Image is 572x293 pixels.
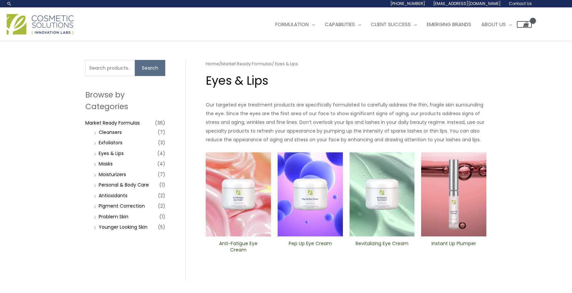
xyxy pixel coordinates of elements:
[206,72,486,89] h1: Eyes & Lips
[265,14,532,34] nav: Site Navigation
[99,150,124,157] a: Eyes & Lips
[158,222,165,232] span: (5)
[7,14,74,34] img: Cosmetic Solutions Logo
[159,212,165,221] span: (1)
[366,14,422,34] a: Client Success
[206,152,271,237] img: Anti Fatigue Eye Cream
[99,160,113,167] a: Masks
[99,224,148,230] a: Younger Looking Skin
[135,60,165,76] button: Search
[517,21,532,28] a: View Shopping Cart, empty
[221,61,272,67] a: Market Ready Formulas
[99,139,122,146] a: Exfoliators
[206,100,486,144] p: Our targeted eye treatment products are specifically formulated to carefully address the thin, fr...
[99,192,127,199] a: Antioxidants
[7,1,12,6] a: Search icon link
[283,240,337,255] a: Pep Up Eye Cream
[427,240,481,255] a: Instant Lip Plumper
[158,201,165,211] span: (2)
[85,60,135,76] input: Search products…
[283,240,337,253] h2: Pep Up Eye Cream
[421,152,486,237] img: Instant Lip Plumper
[158,128,165,137] span: (7)
[99,203,145,209] a: PIgment Correction
[159,180,165,190] span: (1)
[85,89,165,112] h2: Browse by Categories
[355,240,409,253] h2: Revitalizing ​Eye Cream
[390,1,425,6] span: [PHONE_NUMBER]
[476,14,517,34] a: About Us
[427,240,481,253] h2: Instant Lip Plumper
[278,152,343,237] img: Pep Up Eye Cream
[157,159,165,168] span: (4)
[275,21,309,28] span: Formulation
[427,21,471,28] span: Emerging Brands
[433,1,501,6] span: [EMAIL_ADDRESS][DOMAIN_NAME]
[481,21,506,28] span: About Us
[99,213,128,220] a: Problem Skin
[158,191,165,200] span: (2)
[157,149,165,158] span: (4)
[270,14,320,34] a: Formulation
[509,1,532,6] span: Contact Us
[99,181,149,188] a: Personal & Body Care
[158,138,165,147] span: (3)
[85,120,140,126] a: Market Ready Formulas
[355,240,409,255] a: Revitalizing ​Eye Cream
[320,14,366,34] a: Capabilities
[158,170,165,179] span: (7)
[350,152,415,237] img: Revitalizing ​Eye Cream
[211,240,265,253] h2: Anti-Fatigue Eye Cream
[371,21,411,28] span: Client Success
[99,171,126,178] a: Moisturizers
[422,14,476,34] a: Emerging Brands
[325,21,355,28] span: Capabilities
[211,240,265,255] a: Anti-Fatigue Eye Cream
[99,129,122,136] a: Cleansers
[206,61,219,67] a: Home
[206,60,486,68] nav: Breadcrumb
[155,118,165,128] span: (36)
